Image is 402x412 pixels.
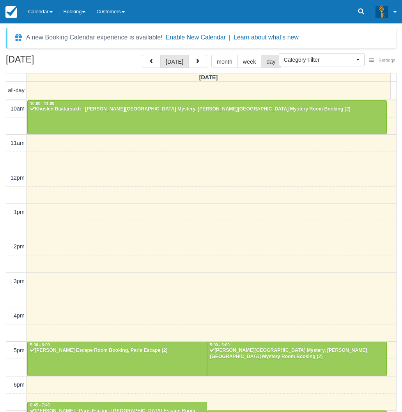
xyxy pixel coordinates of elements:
[365,55,400,66] button: Settings
[11,105,25,112] span: 10am
[8,87,25,93] span: all-day
[210,343,230,347] span: 5:00 - 6:00
[14,347,25,353] span: 5pm
[14,243,25,250] span: 2pm
[379,58,395,63] span: Settings
[30,403,50,407] span: 6:45 - 7:45
[279,53,365,66] button: Category Filter
[160,55,189,68] button: [DATE]
[284,56,354,64] span: Category Filter
[237,55,262,68] button: week
[6,55,104,69] h2: [DATE]
[14,209,25,215] span: 1pm
[199,74,218,80] span: [DATE]
[30,106,384,112] div: Khuslen Baatarsukh - [PERSON_NAME][GEOGRAPHIC_DATA] Mystery, [PERSON_NAME][GEOGRAPHIC_DATA] Myste...
[229,34,230,41] span: |
[30,102,54,106] span: 10:00 - 11:00
[14,382,25,388] span: 6pm
[11,175,25,181] span: 12pm
[27,342,207,376] a: 5:00 - 6:00[PERSON_NAME] Escape Room Booking, Paris Escape (2)
[26,33,163,42] div: A new Booking Calendar experience is available!
[234,34,299,41] a: Learn about what's new
[14,312,25,319] span: 4pm
[261,55,281,68] button: day
[14,278,25,284] span: 3pm
[166,34,226,41] button: Enable New Calendar
[27,100,387,135] a: 10:00 - 11:00Khuslen Baatarsukh - [PERSON_NAME][GEOGRAPHIC_DATA] Mystery, [PERSON_NAME][GEOGRAPHI...
[375,5,388,18] img: A3
[5,6,17,18] img: checkfront-main-nav-mini-logo.png
[11,140,25,146] span: 11am
[209,348,384,360] div: [PERSON_NAME][GEOGRAPHIC_DATA] Mystery, [PERSON_NAME][GEOGRAPHIC_DATA] Mystery Room Booking (2)
[207,342,387,376] a: 5:00 - 6:00[PERSON_NAME][GEOGRAPHIC_DATA] Mystery, [PERSON_NAME][GEOGRAPHIC_DATA] Mystery Room Bo...
[30,343,50,347] span: 5:00 - 6:00
[30,348,205,354] div: [PERSON_NAME] Escape Room Booking, Paris Escape (2)
[211,55,238,68] button: month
